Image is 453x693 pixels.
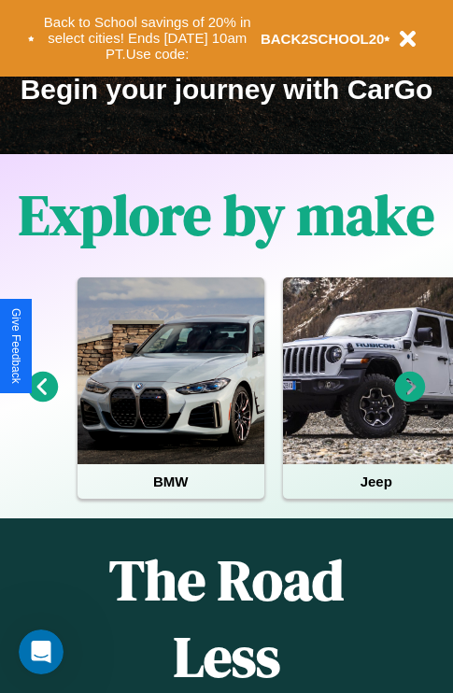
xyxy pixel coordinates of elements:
div: Give Feedback [9,308,22,384]
b: BACK2SCHOOL20 [261,31,385,47]
button: Back to School savings of 20% in select cities! Ends [DATE] 10am PT.Use code: [35,9,261,67]
h4: BMW [78,464,264,499]
h1: Explore by make [19,177,434,253]
iframe: Intercom live chat [19,629,64,674]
